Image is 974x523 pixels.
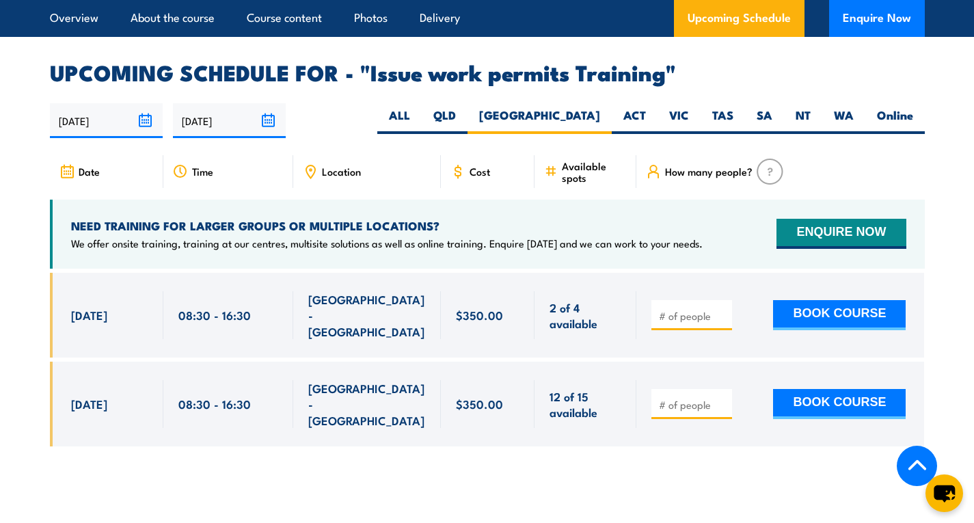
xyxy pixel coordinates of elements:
[79,165,100,177] span: Date
[776,219,906,249] button: ENQUIRE NOW
[456,396,503,412] span: $350.00
[470,165,490,177] span: Cost
[322,165,361,177] span: Location
[178,307,251,323] span: 08:30 - 16:30
[308,291,426,339] span: [GEOGRAPHIC_DATA] - [GEOGRAPHIC_DATA]
[784,107,822,134] label: NT
[377,107,422,134] label: ALL
[562,160,627,183] span: Available spots
[773,300,906,330] button: BOOK COURSE
[71,396,107,412] span: [DATE]
[71,237,703,250] p: We offer onsite training, training at our centres, multisite solutions as well as online training...
[745,107,784,134] label: SA
[550,388,621,420] span: 12 of 15 available
[925,474,963,512] button: chat-button
[468,107,612,134] label: [GEOGRAPHIC_DATA]
[701,107,745,134] label: TAS
[173,103,286,138] input: To date
[50,103,163,138] input: From date
[550,299,621,332] span: 2 of 4 available
[822,107,865,134] label: WA
[192,165,213,177] span: Time
[865,107,925,134] label: Online
[456,307,503,323] span: $350.00
[71,218,703,233] h4: NEED TRAINING FOR LARGER GROUPS OR MULTIPLE LOCATIONS?
[659,309,727,323] input: # of people
[612,107,658,134] label: ACT
[422,107,468,134] label: QLD
[178,396,251,412] span: 08:30 - 16:30
[71,307,107,323] span: [DATE]
[50,62,925,81] h2: UPCOMING SCHEDULE FOR - "Issue work permits Training"
[665,165,753,177] span: How many people?
[773,389,906,419] button: BOOK COURSE
[658,107,701,134] label: VIC
[659,398,727,412] input: # of people
[308,380,426,428] span: [GEOGRAPHIC_DATA] - [GEOGRAPHIC_DATA]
